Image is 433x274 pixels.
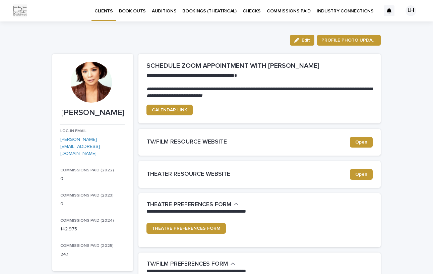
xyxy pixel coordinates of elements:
[406,5,416,16] div: LH
[60,194,114,198] span: COMMISSIONS PAID (2023)
[60,108,125,118] p: [PERSON_NAME]
[146,139,350,146] h2: TV/FILM RESOURCE WEBSITE
[60,137,100,156] a: [PERSON_NAME][EMAIL_ADDRESS][DOMAIN_NAME]
[152,108,187,112] span: CALENDAR LINK
[146,261,228,268] h2: TV/FILM PREFERENCES FORM
[146,223,226,234] a: THEATRE PREFERENCES FORM
[146,105,193,115] a: CALENDAR LINK
[60,175,125,182] p: 0
[13,4,27,17] img: Km9EesSdRbS9ajqhBzyo
[350,169,373,180] a: Open
[146,62,373,70] h2: SCHEDULE ZOOM APPOINTMENT WITH [PERSON_NAME]
[146,201,231,209] h2: THEATRE PREFERENCES FORM
[60,129,86,133] span: LOG-IN EMAIL
[60,219,114,223] span: COMMISSIONS PAID (2024)
[146,201,239,209] button: THEATRE PREFERENCES FORM
[60,201,125,208] p: 0
[152,226,221,231] span: THEATRE PREFERENCES FORM
[60,251,125,258] p: 24.1
[355,140,367,145] span: Open
[302,38,310,43] span: Edit
[355,172,367,177] span: Open
[60,226,125,233] p: 142.975
[317,35,381,46] button: PROFILE PHOTO UPDATE
[350,137,373,148] a: Open
[290,35,314,46] button: Edit
[146,171,350,178] h2: THEATER RESOURCE WEBSITE
[60,168,114,172] span: COMMISSIONS PAID (2022)
[146,261,235,268] button: TV/FILM PREFERENCES FORM
[60,244,114,248] span: COMMISSIONS PAID (2025)
[321,37,376,44] span: PROFILE PHOTO UPDATE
